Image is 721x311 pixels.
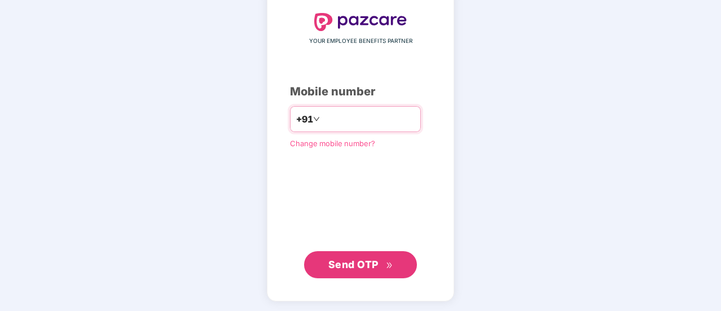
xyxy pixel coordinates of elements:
[313,116,320,122] span: down
[328,259,379,270] span: Send OTP
[309,37,412,46] span: YOUR EMPLOYEE BENEFITS PARTNER
[304,251,417,278] button: Send OTPdouble-right
[296,112,313,126] span: +91
[314,13,407,31] img: logo
[386,262,393,269] span: double-right
[290,83,431,100] div: Mobile number
[290,139,375,148] a: Change mobile number?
